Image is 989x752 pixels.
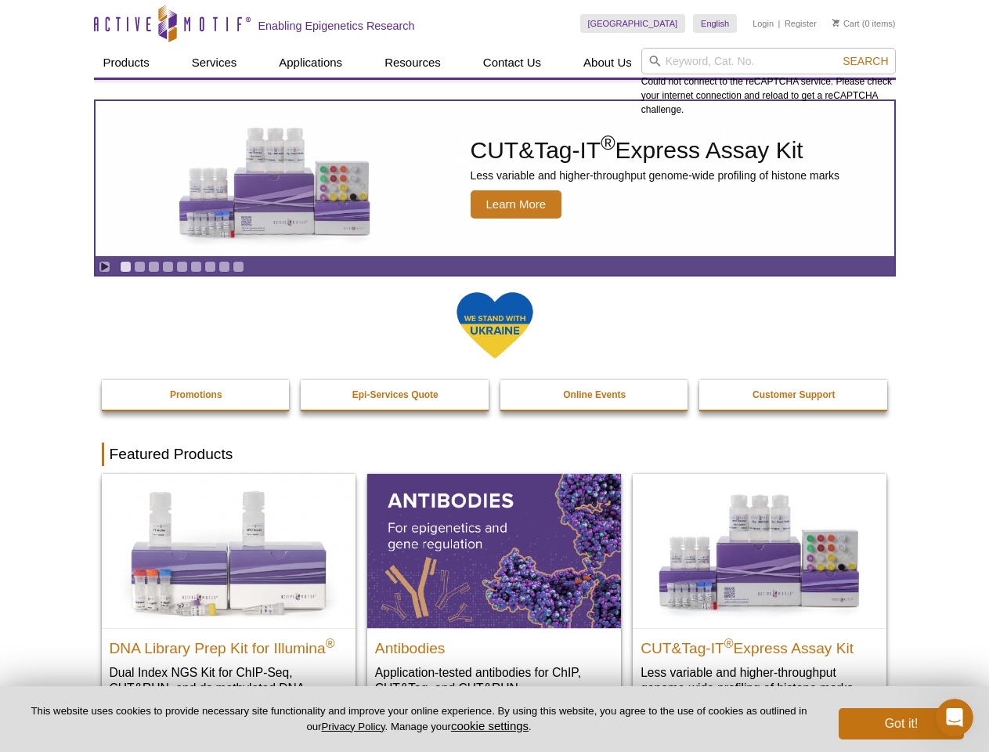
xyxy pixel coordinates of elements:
img: Your Cart [832,19,839,27]
a: Toggle autoplay [99,261,110,273]
strong: Customer Support [753,389,835,400]
article: CUT&Tag-IT Express Assay Kit [96,101,894,256]
h2: Featured Products [102,443,888,466]
a: Products [94,48,159,78]
strong: Online Events [563,389,626,400]
li: | [778,14,781,33]
strong: Promotions [170,389,222,400]
a: Go to slide 6 [190,261,202,273]
a: Go to slide 9 [233,261,244,273]
div: Could not connect to the reCAPTCHA service. Please check your internet connection and reload to g... [641,48,896,117]
p: This website uses cookies to provide necessary site functionality and improve your online experie... [25,704,813,734]
a: CUT&Tag-IT Express Assay Kit CUT&Tag-IT®Express Assay Kit Less variable and higher-throughput gen... [96,101,894,256]
a: Go to slide 7 [204,261,216,273]
h2: Enabling Epigenetics Research [258,19,415,33]
strong: Epi-Services Quote [352,389,439,400]
button: Got it! [839,708,964,739]
a: Cart [832,18,860,29]
a: DNA Library Prep Kit for Illumina DNA Library Prep Kit for Illumina® Dual Index NGS Kit for ChIP-... [102,474,356,727]
a: English [693,14,737,33]
sup: ® [326,636,335,649]
h2: CUT&Tag-IT Express Assay Kit [471,139,840,162]
a: Contact Us [474,48,550,78]
a: Promotions [102,380,291,410]
p: Less variable and higher-throughput genome-wide profiling of histone marks​. [641,664,879,696]
iframe: Intercom live chat [936,699,973,736]
a: Go to slide 8 [218,261,230,273]
a: Privacy Policy [321,721,384,732]
img: All Antibodies [367,474,621,627]
a: Resources [375,48,450,78]
p: Less variable and higher-throughput genome-wide profiling of histone marks [471,168,840,183]
button: cookie settings [451,719,529,732]
input: Keyword, Cat. No. [641,48,896,74]
a: Epi-Services Quote [301,380,490,410]
sup: ® [601,132,615,154]
h2: CUT&Tag-IT Express Assay Kit [641,633,879,656]
a: About Us [574,48,641,78]
sup: ® [724,636,734,649]
h2: DNA Library Prep Kit for Illumina [110,633,348,656]
a: Go to slide 1 [120,261,132,273]
span: Search [843,55,888,67]
a: Register [785,18,817,29]
img: DNA Library Prep Kit for Illumina [102,474,356,627]
a: Go to slide 2 [134,261,146,273]
img: We Stand With Ukraine [456,291,534,360]
a: Services [182,48,247,78]
a: Go to slide 4 [162,261,174,273]
a: All Antibodies Antibodies Application-tested antibodies for ChIP, CUT&Tag, and CUT&RUN. [367,474,621,711]
a: [GEOGRAPHIC_DATA] [580,14,686,33]
img: CUT&Tag-IT® Express Assay Kit [633,474,886,627]
span: Learn More [471,190,562,219]
img: CUT&Tag-IT Express Assay Kit [146,92,404,265]
a: Customer Support [699,380,889,410]
a: CUT&Tag-IT® Express Assay Kit CUT&Tag-IT®Express Assay Kit Less variable and higher-throughput ge... [633,474,886,711]
a: Go to slide 5 [176,261,188,273]
h2: Antibodies [375,633,613,656]
p: Application-tested antibodies for ChIP, CUT&Tag, and CUT&RUN. [375,664,613,696]
p: Dual Index NGS Kit for ChIP-Seq, CUT&RUN, and ds methylated DNA assays. [110,664,348,712]
a: Online Events [500,380,690,410]
a: Login [753,18,774,29]
a: Applications [269,48,352,78]
button: Search [838,54,893,68]
a: Go to slide 3 [148,261,160,273]
li: (0 items) [832,14,896,33]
